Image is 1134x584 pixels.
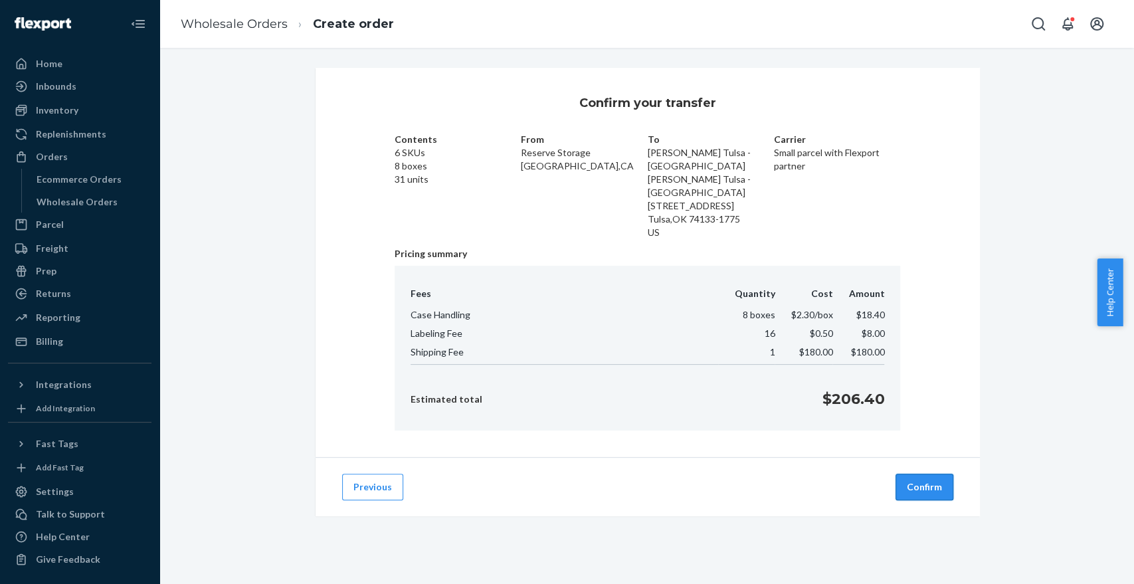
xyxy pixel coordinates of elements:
[1025,11,1052,37] button: Open Search Box
[648,199,774,213] p: [STREET_ADDRESS]
[36,335,63,348] div: Billing
[36,403,95,414] div: Add Integration
[8,504,151,525] a: Talk to Support
[8,124,151,145] a: Replenishments
[36,378,92,391] div: Integrations
[36,242,68,255] div: Freight
[648,146,774,173] p: [PERSON_NAME] Tulsa - [GEOGRAPHIC_DATA]
[521,133,647,146] p: From
[313,17,394,31] a: Create order
[37,173,122,186] div: Ecommerce Orders
[8,549,151,570] button: Give Feedback
[181,17,288,31] a: Wholesale Orders
[8,214,151,235] a: Parcel
[170,5,405,44] ol: breadcrumbs
[896,474,953,500] button: Confirm
[832,287,884,306] th: Amount
[36,311,80,324] div: Reporting
[36,485,74,498] div: Settings
[8,481,151,502] a: Settings
[579,94,716,112] h3: Confirm your transfer
[648,213,774,226] p: Tulsa , OK 74133-1775
[8,100,151,121] a: Inventory
[648,226,774,239] p: US
[36,104,78,117] div: Inventory
[1084,11,1110,37] button: Open account menu
[36,264,56,278] div: Prep
[8,331,151,352] a: Billing
[850,346,884,357] span: $180.00
[718,324,775,343] td: 16
[36,80,76,93] div: Inbounds
[411,343,719,365] td: Shipping Fee
[856,309,884,320] span: $18.40
[395,247,901,260] p: Pricing summary
[411,306,719,324] td: Case Handling
[822,389,884,409] p: $206.40
[774,133,900,239] div: Small parcel with Flexport partner
[718,306,775,324] td: 8 boxes
[1054,11,1081,37] button: Open notifications
[36,128,106,141] div: Replenishments
[861,328,884,339] span: $8.00
[8,401,151,417] a: Add Integration
[395,133,521,146] p: Contents
[8,146,151,167] a: Orders
[30,169,152,190] a: Ecommerce Orders
[36,462,84,473] div: Add Fast Tag
[15,17,71,31] img: Flexport logo
[36,553,100,566] div: Give Feedback
[774,133,900,146] p: Carrier
[342,474,403,500] button: Previous
[718,343,775,365] td: 1
[36,508,105,521] div: Talk to Support
[648,173,774,199] p: [PERSON_NAME] Tulsa - [GEOGRAPHIC_DATA]
[8,374,151,395] button: Integrations
[411,393,482,406] p: Estimated total
[775,287,832,306] th: Cost
[799,346,832,357] span: $180.00
[30,191,152,213] a: Wholesale Orders
[521,133,647,239] div: Reserve Storage [GEOGRAPHIC_DATA] , CA
[8,53,151,74] a: Home
[37,195,118,209] div: Wholesale Orders
[809,328,832,339] span: $0.50
[411,324,719,343] td: Labeling Fee
[1097,258,1123,326] button: Help Center
[36,437,78,450] div: Fast Tags
[395,133,521,239] div: 6 SKUs 8 boxes 31 units
[8,460,151,476] a: Add Fast Tag
[36,57,62,70] div: Home
[36,287,71,300] div: Returns
[36,218,64,231] div: Parcel
[648,133,774,146] p: To
[8,433,151,454] button: Fast Tags
[125,11,151,37] button: Close Navigation
[8,283,151,304] a: Returns
[36,530,90,543] div: Help Center
[411,287,719,306] th: Fees
[8,307,151,328] a: Reporting
[718,287,775,306] th: Quantity
[791,309,832,320] span: $2.30 /box
[8,238,151,259] a: Freight
[36,150,68,163] div: Orders
[8,76,151,97] a: Inbounds
[8,526,151,547] a: Help Center
[8,260,151,282] a: Prep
